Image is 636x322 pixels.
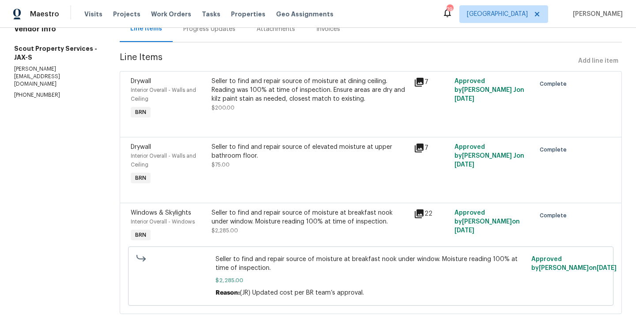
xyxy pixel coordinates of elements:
span: [DATE] [597,265,617,271]
p: [PHONE_NUMBER] [14,91,98,99]
span: Geo Assignments [276,10,333,19]
div: Seller to find and repair source of moisture at breakfast nook under window. Moisture reading 100... [212,208,409,226]
div: 7 [414,143,449,153]
div: Seller to find and repair source of elevated moisture at upper bathroom floor. [212,143,409,160]
span: Drywall [131,78,151,84]
p: [PERSON_NAME][EMAIL_ADDRESS][DOMAIN_NAME] [14,65,98,88]
span: $2,285.00 [216,276,526,285]
span: Approved by [PERSON_NAME] J on [454,144,524,168]
span: [PERSON_NAME] [569,10,623,19]
span: [DATE] [454,162,474,168]
span: Line Items [120,53,575,69]
span: Reason: [216,290,240,296]
h5: Scout Property Services - JAX-S [14,44,98,62]
span: Complete [540,211,570,220]
span: Interior Overall - Windows [131,219,195,224]
span: Windows & Skylights [131,210,191,216]
span: $2,285.00 [212,228,238,233]
span: [GEOGRAPHIC_DATA] [467,10,528,19]
div: 22 [414,208,449,219]
span: Drywall [131,144,151,150]
span: Visits [84,10,102,19]
span: BRN [132,174,150,182]
span: Seller to find and repair source of moisture at breakfast nook under window. Moisture reading 100... [216,255,526,273]
span: [DATE] [454,227,474,234]
h4: Vendor Info [14,25,98,34]
span: [DATE] [454,96,474,102]
span: Approved by [PERSON_NAME] on [454,210,520,234]
span: Tasks [202,11,220,17]
div: Line Items [130,24,162,33]
span: Complete [540,145,570,154]
span: $200.00 [212,105,235,110]
span: Work Orders [151,10,191,19]
span: Interior Overall - Walls and Ceiling [131,87,196,102]
span: BRN [132,108,150,117]
div: Seller to find and repair source of moisture at dining ceiling. Reading was 100% at time of inspe... [212,77,409,103]
span: $75.00 [212,162,230,167]
span: Properties [231,10,265,19]
div: 7 [414,77,449,87]
div: Progress Updates [183,25,235,34]
span: (JR) Updated cost per BR team’s approval. [240,290,364,296]
span: Complete [540,80,570,88]
span: Maestro [30,10,59,19]
span: Approved by [PERSON_NAME] J on [454,78,524,102]
span: Interior Overall - Walls and Ceiling [131,153,196,167]
div: Invoices [316,25,340,34]
div: Attachments [257,25,295,34]
span: Approved by [PERSON_NAME] on [531,256,617,271]
span: BRN [132,231,150,239]
span: Projects [113,10,140,19]
div: 79 [447,5,453,14]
